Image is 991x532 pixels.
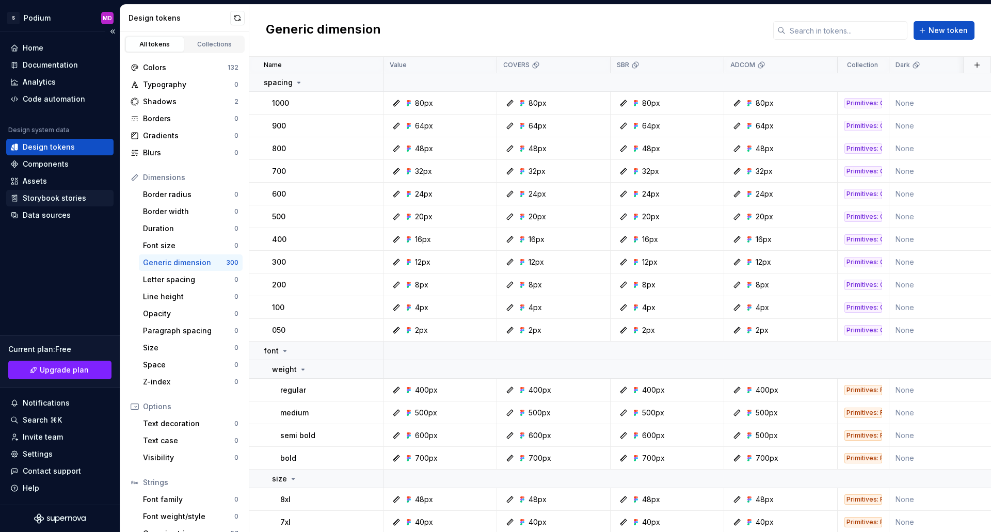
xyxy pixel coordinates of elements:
div: Primitives: Fonts [844,408,882,418]
div: 500px [756,430,778,441]
div: Current plan : Free [8,344,111,354]
p: COVERS [503,61,530,69]
div: Primitives: Fonts [844,494,882,505]
div: Primitives: Colors [844,234,882,245]
div: 20px [642,212,660,222]
p: 800 [272,143,286,154]
a: Assets [6,173,114,189]
a: Opacity0 [139,305,243,322]
div: 40px [642,517,660,527]
p: 8xl [280,494,291,505]
p: Dark [896,61,910,69]
div: Storybook stories [23,193,86,203]
a: Space0 [139,357,243,373]
div: 2 [234,98,238,106]
div: Search ⌘K [23,415,62,425]
span: Upgrade plan [40,365,89,375]
div: Visibility [143,453,234,463]
p: weight [272,364,297,375]
div: 32px [529,166,546,176]
div: Options [143,401,238,412]
div: Primitives: Colors [844,98,882,108]
div: 48px [529,494,547,505]
div: 12px [756,257,771,267]
p: bold [280,453,296,463]
div: 0 [234,276,238,284]
div: 40px [415,517,433,527]
button: Search ⌘K [6,412,114,428]
div: 2px [756,325,769,335]
div: 600px [415,430,438,441]
div: Space [143,360,234,370]
div: Typography [143,79,234,90]
div: 0 [234,454,238,462]
button: New token [914,21,974,40]
a: Settings [6,446,114,462]
div: Primitives: Colors [844,166,882,176]
div: 700px [415,453,438,463]
div: 400px [529,385,551,395]
p: spacing [264,77,293,88]
div: MD [103,14,112,22]
div: 400px [756,385,778,395]
a: Analytics [6,74,114,90]
div: 48px [642,143,660,154]
div: Paragraph spacing [143,326,234,336]
button: Contact support [6,463,114,479]
div: 0 [234,149,238,157]
div: 0 [234,327,238,335]
div: 4px [756,302,769,313]
div: 400px [642,385,665,395]
a: Border width0 [139,203,243,220]
a: Size0 [139,340,243,356]
div: All tokens [129,40,181,49]
a: Text case0 [139,432,243,449]
div: Primitives: Colors [844,325,882,335]
div: 0 [234,80,238,89]
a: Home [6,40,114,56]
a: Shadows2 [126,93,243,110]
div: Documentation [23,60,78,70]
p: SBR [617,61,629,69]
div: 0 [234,310,238,318]
div: 24px [642,189,660,199]
a: Duration0 [139,220,243,237]
div: 0 [234,495,238,504]
p: medium [280,408,309,418]
div: 0 [234,293,238,301]
div: 0 [234,437,238,445]
div: Settings [23,449,53,459]
div: 500px [756,408,778,418]
p: 200 [272,280,286,290]
div: Blurs [143,148,234,158]
p: Value [390,61,407,69]
a: Paragraph spacing0 [139,323,243,339]
p: 400 [272,234,286,245]
div: Primitives: Colors [844,257,882,267]
p: regular [280,385,306,395]
a: Visibility0 [139,449,243,466]
h2: Generic dimension [266,21,381,40]
p: 700 [272,166,286,176]
div: 48px [415,494,433,505]
div: 32px [756,166,773,176]
div: 40px [756,517,774,527]
div: 0 [234,512,238,521]
div: Primitives: Fonts [844,517,882,527]
p: Name [264,61,282,69]
div: 20px [415,212,433,222]
button: Upgrade plan [8,361,111,379]
div: 0 [234,224,238,233]
div: 32px [642,166,659,176]
div: Assets [23,176,47,186]
a: Gradients0 [126,127,243,144]
p: 100 [272,302,284,313]
div: 0 [234,361,238,369]
a: Borders0 [126,110,243,127]
div: 0 [234,190,238,199]
div: Collections [189,40,241,49]
div: 64px [529,121,547,131]
div: Letter spacing [143,275,234,285]
div: 0 [234,344,238,352]
div: 8px [642,280,656,290]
